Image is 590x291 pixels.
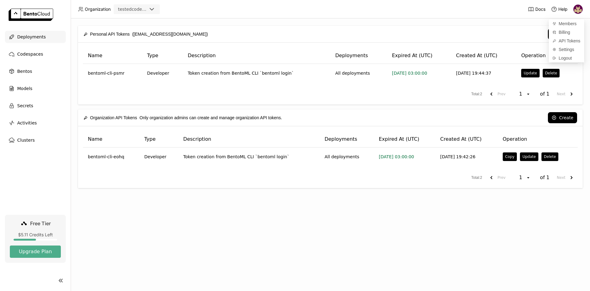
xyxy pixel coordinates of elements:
[559,29,570,35] span: Billing
[540,91,549,97] span: of 1
[90,31,130,37] span: Personal API Tokens
[320,147,374,166] td: All deployments
[90,114,137,121] span: Organization API Tokens
[548,29,577,40] button: Create
[516,48,578,64] th: Operation
[554,88,578,100] button: next page. current page 1 of 1
[535,6,545,12] span: Docs
[183,48,330,64] th: Description
[520,152,538,161] button: Update
[392,71,427,76] span: [DATE] 03:00:00
[541,152,558,161] button: Delete
[521,69,539,77] button: Update
[10,232,61,238] div: $5.11 Credits Left
[17,136,35,144] span: Clusters
[559,38,580,44] span: API Tokens
[559,21,576,26] span: Members
[17,33,46,41] span: Deployments
[118,6,147,12] div: testedcodeployment
[17,102,33,109] span: Secrets
[543,69,560,77] button: Delete
[471,175,482,181] span: Total : 2
[379,154,414,159] span: [DATE] 03:00:00
[558,6,568,12] span: Help
[83,48,142,64] th: Name
[183,64,330,82] td: Token creation from BentoML CLI `bentoml login`
[5,134,66,146] a: Clusters
[5,31,66,43] a: Deployments
[485,88,508,100] button: previous page. current page 1 of 1
[140,147,179,166] td: Developer
[549,45,584,54] a: Settings
[5,117,66,129] a: Activities
[178,147,320,166] td: Token creation from BentoML CLI `bentoml login`
[178,131,320,147] th: Description
[5,48,66,60] a: Codespaces
[84,111,282,124] div: Only organization admins can create and manage organization API tokens.
[498,131,578,147] th: Operation
[30,220,51,226] span: Free Tier
[549,37,584,45] a: API Tokens
[5,65,66,77] a: Bentos
[554,172,578,183] button: next page. current page 1 of 1
[435,147,498,166] td: [DATE] 19:42:26
[471,91,482,97] span: Total : 2
[85,6,111,12] span: Organization
[374,131,435,147] th: Expired At (UTC)
[549,19,584,28] a: Members
[147,6,148,13] input: Selected testedcodeployment.
[140,131,179,147] th: Type
[485,172,508,183] button: previous page. current page 1 of 1
[17,85,32,92] span: Models
[142,48,183,64] th: Type
[387,48,451,64] th: Expired At (UTC)
[9,9,53,21] img: logo
[435,131,498,147] th: Created At (UTC)
[549,28,584,37] a: Billing
[551,6,568,12] div: Help
[83,131,140,147] th: Name
[330,48,387,64] th: Deployments
[320,131,374,147] th: Deployments
[559,47,574,52] span: Settings
[17,50,43,58] span: Codespaces
[503,152,517,161] button: Copy
[548,112,577,123] button: Create
[5,100,66,112] a: Secrets
[83,64,142,82] td: bentoml-cli-psmr
[526,92,531,96] svg: open
[5,82,66,95] a: Models
[573,5,583,14] img: Hélio Júnior
[84,28,208,41] div: ([EMAIL_ADDRESS][DOMAIN_NAME])
[142,64,183,82] td: Developer
[83,147,140,166] td: bentoml-cli-eohq
[451,48,516,64] th: Created At (UTC)
[528,6,545,12] a: Docs
[10,246,61,258] button: Upgrade Plan
[549,54,584,62] div: Logout
[517,91,526,97] div: 1
[526,175,531,180] svg: open
[17,68,32,75] span: Bentos
[330,64,387,82] td: All deployments
[540,175,549,181] span: of 1
[5,215,66,263] a: Free Tier$5.11 Credits LeftUpgrade Plan
[559,55,572,61] span: Logout
[517,175,526,181] div: 1
[17,119,37,127] span: Activities
[451,64,516,82] td: [DATE] 19:44:37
